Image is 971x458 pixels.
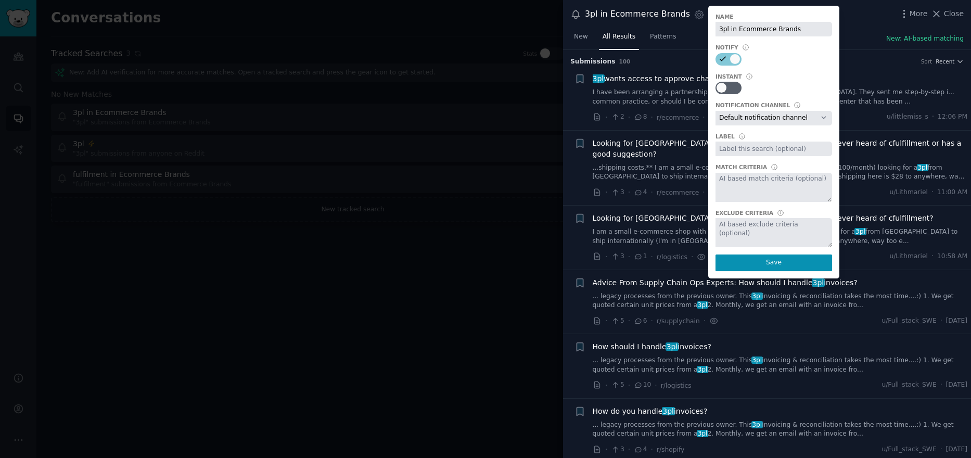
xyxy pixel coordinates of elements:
span: 3pl [697,430,708,437]
div: 3pl in Ecommerce Brands [585,8,690,21]
span: 10 [634,380,651,390]
span: · [605,112,607,123]
span: · [651,444,653,455]
span: · [651,315,653,326]
div: Instant [716,73,742,80]
span: r/supplychain [657,317,700,325]
span: Submission s [570,57,616,67]
a: ...shipping costs.** I am a small e-commerce shop with small volume (under 100/month) looking for... [593,163,968,182]
div: Notify [716,44,738,51]
span: [DATE] [946,380,967,390]
span: 3pl [697,301,708,309]
span: · [940,316,942,326]
span: 11:00 AM [937,188,967,197]
span: 3pl [662,407,675,415]
span: r/logistics [661,382,692,389]
button: More [899,8,928,19]
span: 3pl [666,342,679,351]
button: New: AI-based matching [886,34,964,44]
span: [DATE] [946,316,967,326]
span: u/littlemiss_s [887,112,928,122]
span: 12:06 PM [938,112,967,122]
a: ... legacy processes from the previous owner. This3plinvoicing & reconciliation takes the most ti... [593,421,968,439]
a: I have been arranging a partnership with a3plprovider in the [GEOGRAPHIC_DATA]. They sent me step... [593,88,968,106]
span: 1 [634,252,647,261]
span: Looking for [GEOGRAPHIC_DATA] for small e-commerce. Anyone ever heard of cfulfillment or has a go... [593,138,968,160]
span: · [605,187,607,198]
span: · [702,112,705,123]
span: 5 [611,316,624,326]
span: 3 [611,188,624,197]
span: 3pl [697,366,708,373]
span: 3pl [854,228,866,235]
button: Recent [936,58,964,65]
span: · [931,188,934,197]
span: r/ecommerce [657,189,699,196]
input: Name this search [716,22,832,36]
span: u/Full_stack_SWE [881,445,936,454]
span: 3pl [751,357,763,364]
span: · [651,187,653,198]
span: 3pl [592,74,605,83]
span: · [628,444,630,455]
a: All Results [599,29,639,50]
span: · [655,380,657,391]
div: Sort [921,58,932,65]
span: Patterns [650,32,676,42]
a: Looking for [GEOGRAPHIC_DATA]3plfor small e-commerce. Anyone ever heard of cfulfillment or has a ... [593,138,968,160]
div: Label [716,133,735,140]
span: u/Lithmariel [889,188,928,197]
span: · [702,187,705,198]
a: 3plwants access to approve charges on Shopify [593,73,766,84]
span: u/Full_stack_SWE [881,316,936,326]
div: Notification Channel [716,101,790,109]
span: · [932,112,934,122]
span: 2 [611,112,624,122]
a: Advice From Supply Chain Ops Experts: How should I handle3plinvoices? [593,277,858,288]
span: u/Lithmariel [889,252,928,261]
span: u/Full_stack_SWE [881,380,936,390]
span: · [605,380,607,391]
span: · [940,445,942,454]
a: ... legacy processes from the previous owner. This3plinvoicing & reconciliation takes the most ti... [593,292,968,310]
a: Looking for [GEOGRAPHIC_DATA]3plfor small e-commerce. Anyone ever heard of cfulfillment? [593,213,934,224]
div: Name [716,13,734,20]
span: 3pl [751,421,763,428]
span: [DATE] [946,445,967,454]
div: Exclude Criteria [716,209,773,217]
span: r/ecommerce [657,114,699,121]
span: · [628,251,630,262]
span: 3pl [812,278,825,287]
span: r/shopify [657,446,684,453]
input: Label this search (optional) [716,142,832,156]
a: New [570,29,592,50]
span: Looking for [GEOGRAPHIC_DATA] for small e-commerce. Anyone ever heard of cfulfillment? [593,213,934,224]
span: 5 [611,380,624,390]
span: · [605,251,607,262]
a: I am a small e-commerce shop with small volume (under 100/month) looking for a3plfrom [GEOGRAPHIC... [593,227,968,246]
a: How should I handle3plinvoices? [593,341,711,352]
span: · [605,315,607,326]
span: · [628,315,630,326]
span: 4 [634,445,647,454]
span: 6 [634,316,647,326]
span: r/logistics [657,253,687,261]
span: 100 [619,58,631,65]
span: New [574,32,588,42]
a: How do you handle3plinvoices? [593,406,708,417]
span: · [704,315,706,326]
span: wants access to approve charges on Shopify [593,73,766,84]
div: Match Criteria [716,163,767,171]
button: Close [931,8,964,19]
span: · [940,380,942,390]
span: More [910,8,928,19]
span: · [931,252,934,261]
a: ... legacy processes from the previous owner. This3plinvoicing & reconciliation takes the most ti... [593,356,968,374]
span: · [628,187,630,198]
span: How do you handle invoices? [593,406,708,417]
span: Recent [936,58,954,65]
span: 3 [611,445,624,454]
span: · [605,444,607,455]
span: 8 [634,112,647,122]
span: All Results [603,32,635,42]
